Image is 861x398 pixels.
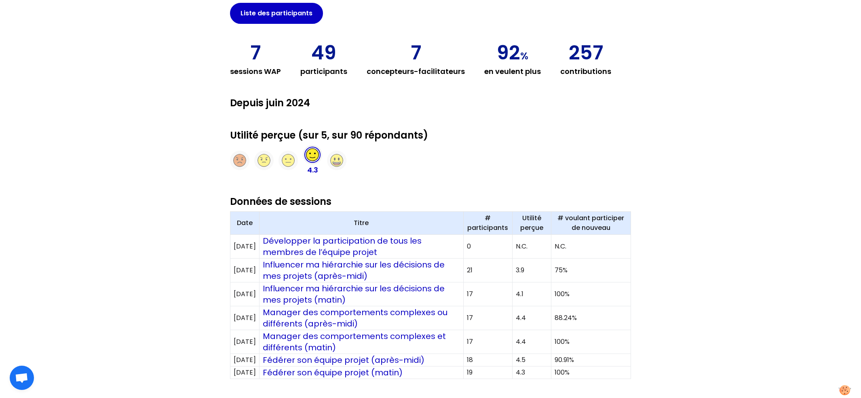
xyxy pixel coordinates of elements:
td: [DATE] [230,235,260,259]
a: Influencer ma hiérarchie sur les décisions de mes projets (matin) [263,283,447,305]
button: Liste des participants [230,3,323,24]
a: Développer la participation de tous les membres de l’équipe projet [263,235,424,258]
th: Utilité perçue [512,212,551,235]
td: 100% [551,282,631,306]
td: [DATE] [230,306,260,330]
th: Date [230,212,260,235]
td: 4.1 [512,282,551,306]
th: # participants [463,212,512,235]
h3: contributions [560,66,611,77]
td: 0 [463,235,512,259]
p: 7 [411,43,421,63]
td: N.C. [512,235,551,259]
td: 75% [551,259,631,282]
td: [DATE] [230,366,260,379]
h3: participants [300,66,347,77]
a: Fédérer son équipe projet (matin) [263,367,403,378]
td: 21 [463,259,512,282]
td: N.C. [551,235,631,259]
h2: Données de sessions [230,195,631,208]
td: 88.24% [551,306,631,330]
td: 90.91% [551,354,631,366]
p: 92 [497,43,528,63]
td: 18 [463,354,512,366]
td: 17 [463,330,512,354]
h2: Depuis juin 2024 [230,97,631,110]
h2: Utilité perçue (sur 5, sur 90 répondants) [230,129,631,142]
a: Manager des comportements complexes ou différents (après-midi) [263,307,449,329]
td: 100% [551,330,631,354]
td: [DATE] [230,282,260,306]
td: 4.4 [512,330,551,354]
td: 4.3 [512,366,551,379]
th: Titre [260,212,464,235]
h3: sessions WAP [230,66,281,77]
div: Ouvrir le chat [10,366,34,390]
td: 17 [463,306,512,330]
td: 3.9 [512,259,551,282]
td: 4.4 [512,306,551,330]
td: 17 [463,282,512,306]
td: 100% [551,366,631,379]
td: 19 [463,366,512,379]
th: # voulant participer de nouveau [551,212,631,235]
p: 7 [250,43,261,63]
a: Fédérer son équipe projet (après-midi) [263,354,424,366]
p: 257 [569,43,603,63]
td: 4.5 [512,354,551,366]
td: [DATE] [230,259,260,282]
p: 49 [311,43,336,63]
td: [DATE] [230,330,260,354]
h3: en veulent plus [484,66,541,77]
span: % [520,49,528,63]
a: Influencer ma hiérarchie sur les décisions de mes projets (après-midi) [263,259,447,282]
h3: concepteurs-facilitateurs [367,66,465,77]
a: Manager des comportements complexes et différents (matin) [263,331,448,353]
p: 4.3 [307,164,318,176]
td: [DATE] [230,354,260,366]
